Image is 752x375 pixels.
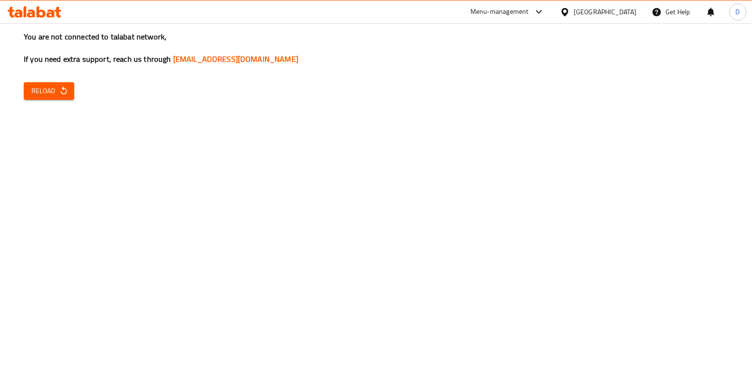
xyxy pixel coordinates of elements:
h3: You are not connected to talabat network, If you need extra support, reach us through [24,31,728,65]
div: Menu-management [470,6,529,18]
span: D [735,7,740,17]
button: Reload [24,82,74,100]
div: [GEOGRAPHIC_DATA] [574,7,636,17]
span: Reload [31,85,67,97]
a: [EMAIL_ADDRESS][DOMAIN_NAME] [173,52,298,66]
